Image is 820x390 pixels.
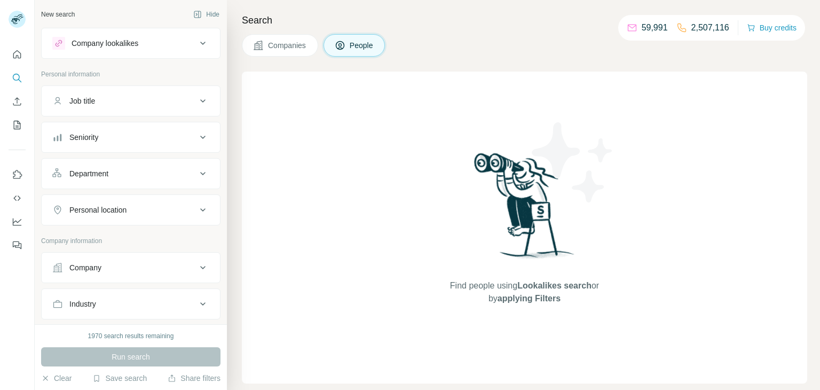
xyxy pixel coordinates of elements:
[72,38,138,49] div: Company lookalikes
[69,96,95,106] div: Job title
[41,373,72,384] button: Clear
[69,168,108,179] div: Department
[42,30,220,56] button: Company lookalikes
[9,165,26,184] button: Use Surfe on LinkedIn
[42,161,220,186] button: Department
[9,236,26,255] button: Feedback
[498,294,561,303] span: applying Filters
[168,373,220,384] button: Share filters
[88,331,174,341] div: 1970 search results remaining
[69,205,127,215] div: Personal location
[9,212,26,231] button: Dashboard
[41,10,75,19] div: New search
[41,69,220,79] p: Personal information
[268,40,307,51] span: Companies
[242,13,807,28] h4: Search
[9,45,26,64] button: Quick start
[439,279,610,305] span: Find people using or by
[469,150,580,269] img: Surfe Illustration - Woman searching with binoculars
[42,88,220,114] button: Job title
[69,262,101,273] div: Company
[69,299,96,309] div: Industry
[186,6,227,22] button: Hide
[9,115,26,135] button: My lists
[9,92,26,111] button: Enrich CSV
[41,236,220,246] p: Company information
[691,21,729,34] p: 2,507,116
[42,291,220,317] button: Industry
[747,20,797,35] button: Buy credits
[92,373,147,384] button: Save search
[9,68,26,88] button: Search
[9,189,26,208] button: Use Surfe API
[42,255,220,280] button: Company
[42,124,220,150] button: Seniority
[69,132,98,143] div: Seniority
[642,21,668,34] p: 59,991
[525,114,621,210] img: Surfe Illustration - Stars
[42,197,220,223] button: Personal location
[350,40,374,51] span: People
[517,281,592,290] span: Lookalikes search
